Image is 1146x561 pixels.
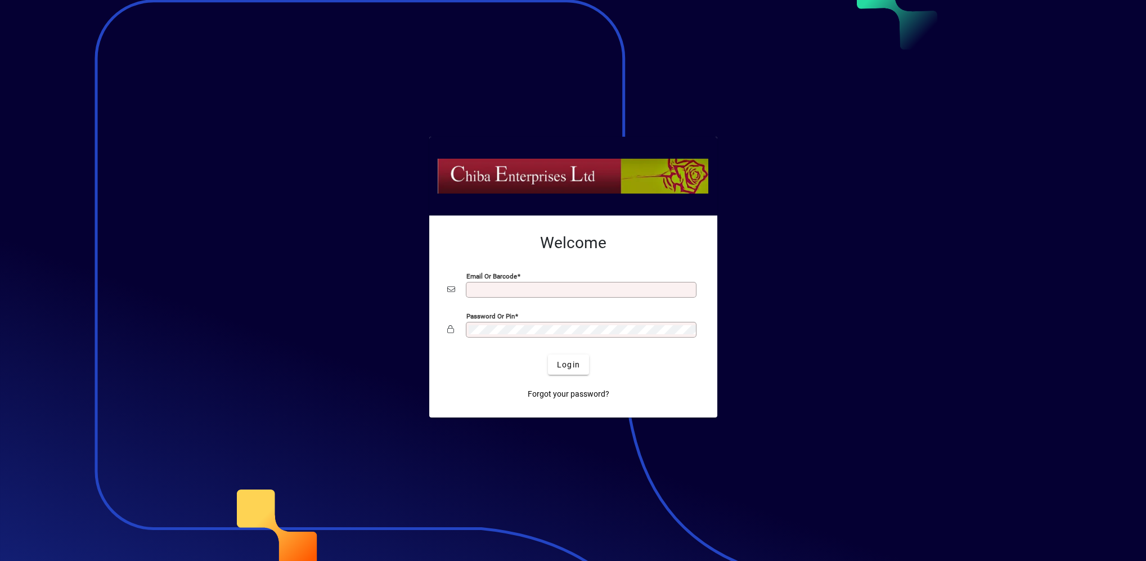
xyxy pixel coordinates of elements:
[447,234,699,253] h2: Welcome
[528,388,609,400] span: Forgot your password?
[548,354,589,375] button: Login
[523,384,614,404] a: Forgot your password?
[466,312,515,320] mat-label: Password or Pin
[466,272,517,280] mat-label: Email or Barcode
[557,359,580,371] span: Login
